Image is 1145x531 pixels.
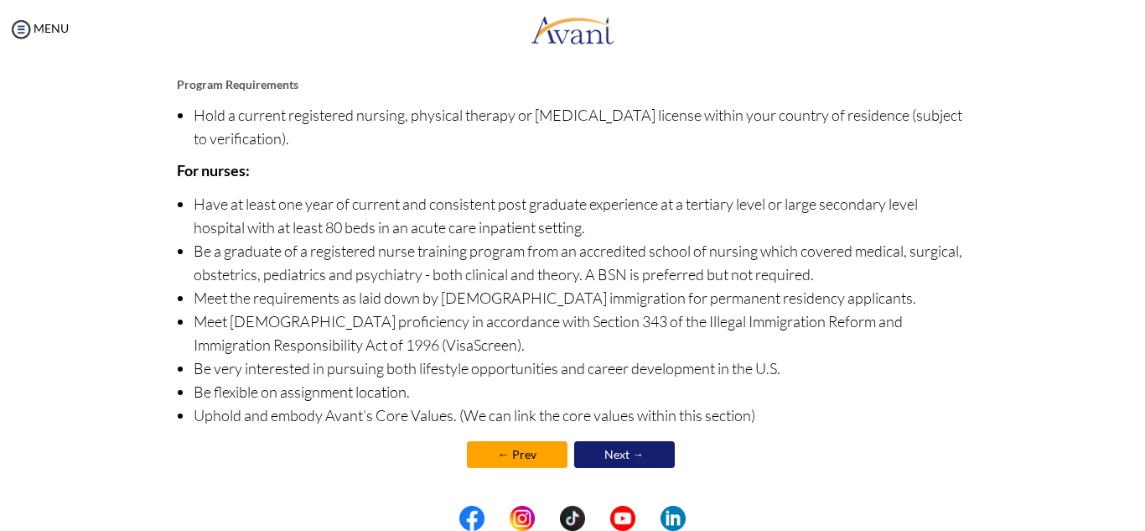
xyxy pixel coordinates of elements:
img: icon-menu.png [8,17,34,42]
img: blank.png [484,506,510,531]
img: blank.png [535,506,560,531]
li: Be flexible on assignment location. [194,380,969,403]
img: blank.png [585,506,610,531]
li: Meet [DEMOGRAPHIC_DATA] proficiency in accordance with Section 343 of the Illegal Immigration Ref... [194,310,969,357]
img: in.png [510,506,535,531]
li: Hold a current registered nursing, physical therapy or [MEDICAL_DATA] license within your country... [194,103,969,150]
b: Program Requirements [177,77,298,91]
li: Uphold and embody Avant’s Core Values. (We can link the core values within this section) [194,403,969,427]
img: logo.png [531,4,614,55]
li: Meet the requirements as laid down by [DEMOGRAPHIC_DATA] immigration for permanent residency appl... [194,286,969,310]
li: Have at least one year of current and consistent post graduate experience at a tertiary level or ... [194,192,969,239]
img: blank.png [635,506,661,531]
img: tt.png [560,506,585,531]
li: Be a graduate of a registered nurse training program from an accredited school of nursing which c... [194,239,969,286]
li: Be very interested in pursuing both lifestyle opportunities and career development in the U.S. [194,357,969,380]
img: yt.png [610,506,635,531]
img: li.png [661,506,686,531]
b: For nurses: [177,161,250,180]
a: MENU [8,21,69,35]
a: ← Prev [467,441,567,468]
a: Next → [574,441,675,468]
img: fb.png [459,506,484,531]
